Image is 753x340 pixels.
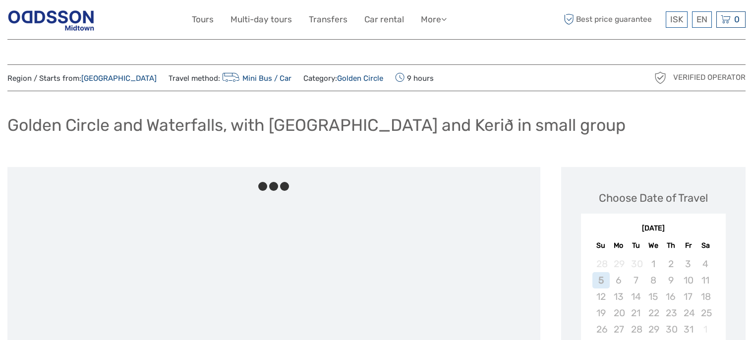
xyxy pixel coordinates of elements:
div: [DATE] [581,224,726,234]
div: Not available Wednesday, October 1st, 2025 [644,256,662,272]
div: Not available Wednesday, October 22nd, 2025 [644,305,662,321]
span: Category: [303,73,383,84]
span: Region / Starts from: [7,73,157,84]
div: Not available Tuesday, September 30th, 2025 [627,256,644,272]
div: Not available Saturday, October 11th, 2025 [697,272,714,288]
a: More [421,12,447,27]
div: Not available Friday, October 31st, 2025 [680,321,697,338]
span: ISK [670,14,683,24]
div: Su [592,239,610,252]
a: [GEOGRAPHIC_DATA] [81,74,157,83]
div: Not available Sunday, October 12th, 2025 [592,288,610,305]
div: Not available Thursday, October 23rd, 2025 [662,305,679,321]
div: Not available Friday, October 17th, 2025 [680,288,697,305]
div: We [644,239,662,252]
div: Not available Tuesday, October 14th, 2025 [627,288,644,305]
div: Not available Wednesday, October 8th, 2025 [644,272,662,288]
a: Multi-day tours [231,12,292,27]
div: Not available Thursday, October 16th, 2025 [662,288,679,305]
img: Reykjavik Residence [7,7,95,32]
div: Th [662,239,679,252]
h1: Golden Circle and Waterfalls, with [GEOGRAPHIC_DATA] and Kerið in small group [7,115,626,135]
div: Not available Monday, September 29th, 2025 [610,256,627,272]
div: Not available Friday, October 24th, 2025 [680,305,697,321]
div: Not available Monday, October 27th, 2025 [610,321,627,338]
span: 0 [733,14,741,24]
div: Not available Thursday, October 30th, 2025 [662,321,679,338]
span: Travel method: [169,71,291,85]
div: Not available Saturday, October 18th, 2025 [697,288,714,305]
div: Not available Tuesday, October 28th, 2025 [627,321,644,338]
div: Not available Tuesday, October 7th, 2025 [627,272,644,288]
a: Golden Circle [337,74,383,83]
a: Transfers [309,12,348,27]
div: Not available Wednesday, October 29th, 2025 [644,321,662,338]
div: Not available Sunday, October 26th, 2025 [592,321,610,338]
div: Mo [610,239,627,252]
div: Not available Wednesday, October 15th, 2025 [644,288,662,305]
div: Not available Saturday, October 4th, 2025 [697,256,714,272]
div: Not available Thursday, October 2nd, 2025 [662,256,679,272]
span: Verified Operator [673,72,746,83]
div: Not available Monday, October 20th, 2025 [610,305,627,321]
div: Sa [697,239,714,252]
span: 9 hours [395,71,434,85]
div: Not available Thursday, October 9th, 2025 [662,272,679,288]
div: Not available Monday, October 6th, 2025 [610,272,627,288]
div: Not available Sunday, October 19th, 2025 [592,305,610,321]
div: Not available Friday, October 3rd, 2025 [680,256,697,272]
div: Not available Sunday, October 5th, 2025 [592,272,610,288]
div: Choose Date of Travel [599,190,708,206]
div: Not available Monday, October 13th, 2025 [610,288,627,305]
a: Mini Bus / Car [220,74,291,83]
div: Not available Sunday, September 28th, 2025 [592,256,610,272]
div: Tu [627,239,644,252]
img: verified_operator_grey_128.png [652,70,668,86]
a: Tours [192,12,214,27]
div: Fr [680,239,697,252]
div: Not available Friday, October 10th, 2025 [680,272,697,288]
div: EN [692,11,712,28]
div: Not available Tuesday, October 21st, 2025 [627,305,644,321]
div: Not available Saturday, October 25th, 2025 [697,305,714,321]
span: Best price guarantee [561,11,663,28]
div: Not available Saturday, November 1st, 2025 [697,321,714,338]
a: Car rental [364,12,404,27]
